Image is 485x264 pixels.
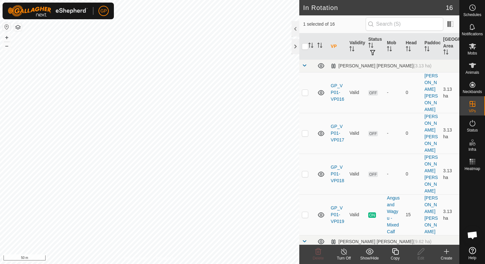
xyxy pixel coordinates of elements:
span: OFF [368,131,378,136]
td: 3.13 ha [441,194,459,235]
div: Copy [382,255,408,261]
span: (9.62 ha) [413,239,431,244]
th: Head [403,33,422,60]
button: Map Layers [14,23,22,31]
button: Reset Map [3,23,11,31]
div: Edit [408,255,434,261]
span: Delete [313,256,324,260]
p-sorticon: Activate to sort [349,47,354,52]
span: OFF [368,90,378,96]
span: VPs [469,109,476,113]
th: Validity [347,33,365,60]
th: Mob [384,33,403,60]
p-sorticon: Activate to sort [368,44,373,49]
div: Angus and Wagyu - Mixed Calf [387,195,400,235]
th: Status [366,33,384,60]
th: Paddock [422,33,440,60]
h2: In Rotation [303,4,446,12]
span: (3.13 ha) [413,63,431,68]
td: Valid [347,154,365,194]
button: + [3,34,11,41]
p-sorticon: Activate to sort [308,44,313,49]
th: VP [328,33,347,60]
div: Turn Off [331,255,357,261]
th: [GEOGRAPHIC_DATA] Area [441,33,459,60]
td: Valid [347,113,365,154]
span: Infra [468,148,476,151]
a: GP_VP01-VP016 [331,83,344,102]
p-sorticon: Activate to sort [406,47,411,52]
a: Contact Us [156,256,175,261]
td: 3.13 ha [441,154,459,194]
td: 0 [403,113,422,154]
input: Search (S) [366,17,443,31]
a: [PERSON_NAME] [PERSON_NAME] [424,195,438,234]
div: Create [434,255,459,261]
span: Heatmap [464,167,480,171]
p-sorticon: Activate to sort [443,50,448,55]
span: 16 [446,3,453,13]
span: Help [468,256,476,260]
span: Status [467,128,478,132]
span: GP [100,8,107,14]
p-sorticon: Activate to sort [387,47,392,52]
span: Notifications [462,32,483,36]
img: Gallagher Logo [8,5,88,17]
div: - [387,130,400,137]
p-sorticon: Activate to sort [424,47,430,52]
p-sorticon: Activate to sort [317,44,322,49]
a: Help [460,244,485,262]
td: 0 [403,72,422,113]
span: Animals [465,71,479,74]
button: – [3,42,11,50]
td: 3.13 ha [441,72,459,113]
td: Valid [347,194,365,235]
div: Open chat [463,226,482,245]
a: GP_VP01-VP018 [331,165,344,183]
a: [PERSON_NAME] [PERSON_NAME] [424,114,438,153]
a: [PERSON_NAME] [PERSON_NAME] [424,73,438,112]
div: - [387,89,400,96]
span: ON [368,212,376,218]
a: GP_VP01-VP017 [331,124,344,142]
div: - [387,171,400,177]
div: Show/Hide [357,255,382,261]
span: Mobs [468,51,477,55]
span: 1 selected of 16 [303,21,366,28]
span: Neckbands [463,90,482,94]
span: Schedules [463,13,481,17]
span: OFF [368,172,378,177]
div: [PERSON_NAME] [PERSON_NAME] [331,239,431,244]
a: Privacy Policy [124,256,148,261]
td: 3.13 ha [441,113,459,154]
a: [PERSON_NAME] [PERSON_NAME] [424,155,438,193]
div: [PERSON_NAME] [PERSON_NAME] [331,63,431,69]
td: 0 [403,154,422,194]
a: GP_VP01-VP019 [331,205,344,224]
td: 15 [403,194,422,235]
td: Valid [347,72,365,113]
